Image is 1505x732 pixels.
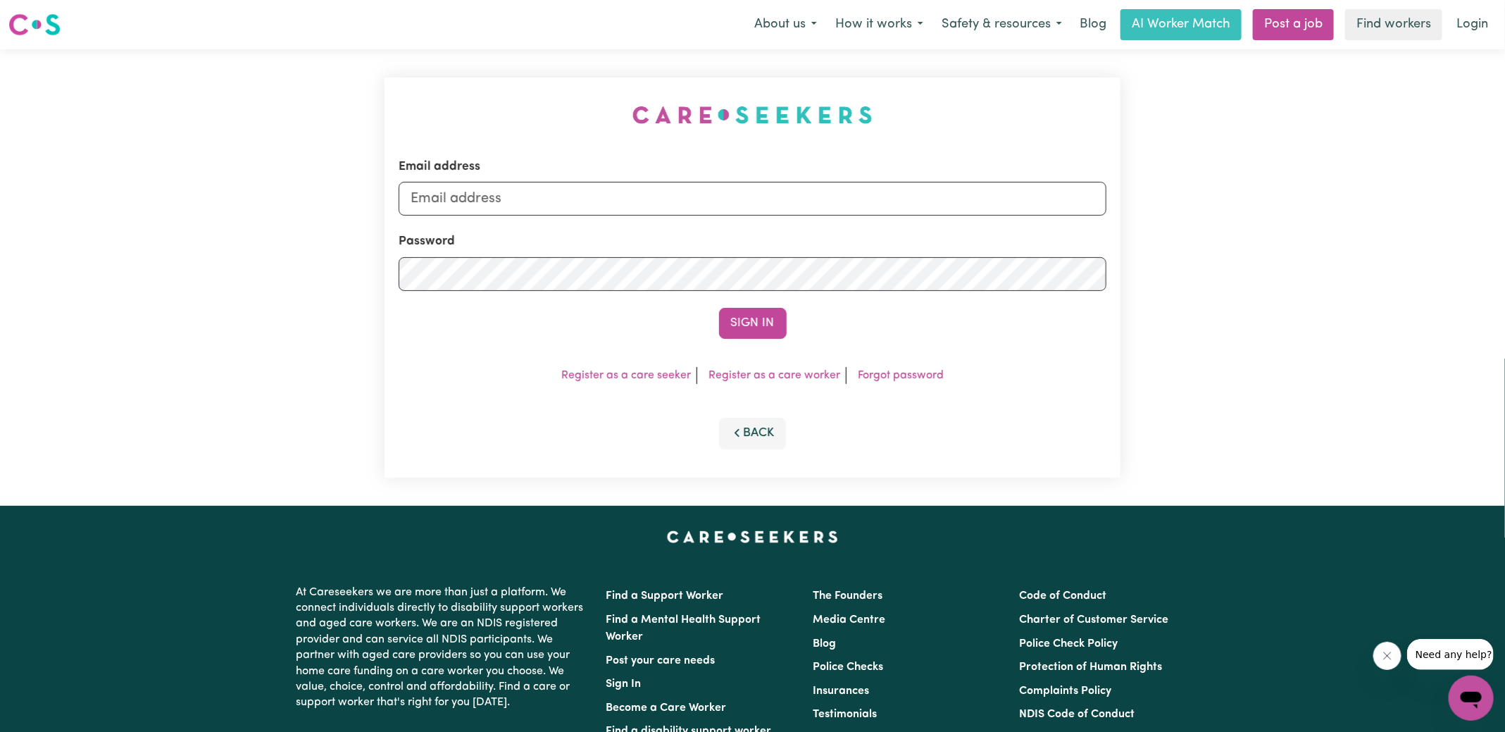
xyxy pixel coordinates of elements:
button: About us [745,10,826,39]
button: Safety & resources [932,10,1071,39]
button: Back [719,418,787,449]
a: Police Checks [813,662,883,673]
a: Blog [1071,9,1115,40]
a: Find a Support Worker [606,590,724,602]
a: Post a job [1253,9,1334,40]
a: Complaints Policy [1019,686,1111,697]
a: NDIS Code of Conduct [1019,709,1135,720]
label: Password [399,232,455,251]
a: Insurances [813,686,869,697]
iframe: Close message [1373,642,1401,670]
a: Police Check Policy [1019,638,1118,650]
a: Find a Mental Health Support Worker [606,614,761,643]
a: Post your care needs [606,655,716,666]
a: Careseekers home page [667,531,838,542]
button: Sign In [719,308,787,339]
a: Code of Conduct [1019,590,1106,602]
button: How it works [826,10,932,39]
a: Login [1448,9,1497,40]
a: Protection of Human Rights [1019,662,1162,673]
iframe: Message from company [1407,639,1494,670]
a: Media Centre [813,614,885,626]
a: Sign In [606,678,642,690]
input: Email address [399,182,1106,216]
img: Careseekers logo [8,12,61,37]
a: Register as a care worker [708,370,840,381]
a: Register as a care seeker [561,370,691,381]
a: Become a Care Worker [606,702,727,714]
a: AI Worker Match [1120,9,1242,40]
a: The Founders [813,590,882,602]
a: Charter of Customer Service [1019,614,1168,626]
iframe: Button to launch messaging window [1449,676,1494,721]
a: Forgot password [858,370,944,381]
p: At Careseekers we are more than just a platform. We connect individuals directly to disability su... [296,579,589,717]
label: Email address [399,158,480,176]
a: Careseekers logo [8,8,61,41]
a: Find workers [1345,9,1442,40]
a: Testimonials [813,709,877,720]
a: Blog [813,638,836,650]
